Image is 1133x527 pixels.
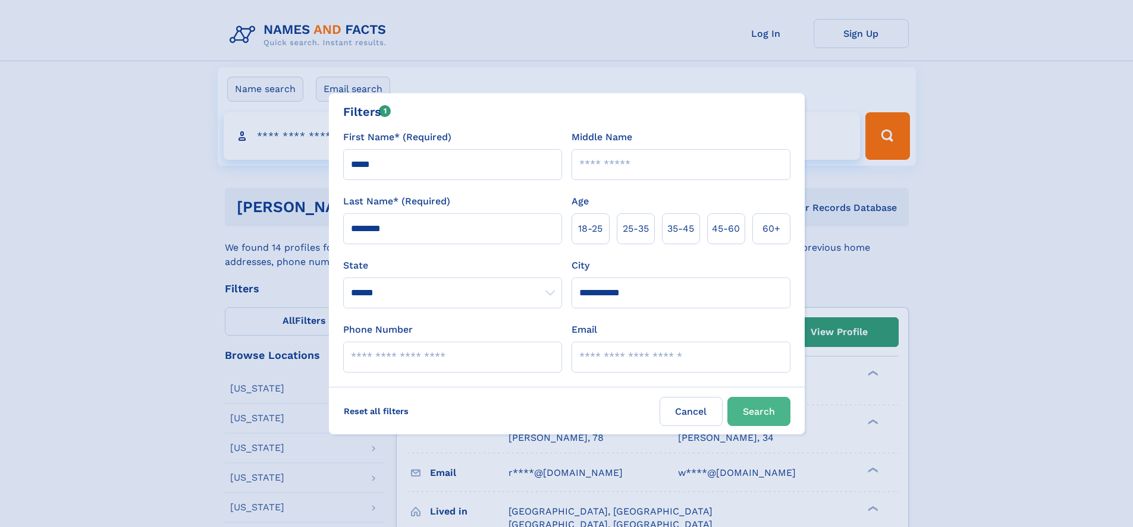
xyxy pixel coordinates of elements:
label: City [572,258,589,273]
span: 60+ [762,222,780,236]
label: Email [572,323,597,337]
label: Last Name* (Required) [343,194,450,209]
label: State [343,258,562,273]
span: 25‑35 [623,222,649,236]
label: Cancel [660,397,723,426]
label: Middle Name [572,130,632,144]
span: 18‑25 [578,222,602,236]
span: 35‑45 [667,222,694,236]
div: Filters [343,103,391,121]
label: Reset all filters [336,397,416,425]
label: First Name* (Required) [343,130,451,144]
span: 45‑60 [712,222,740,236]
label: Age [572,194,589,209]
button: Search [727,397,790,426]
label: Phone Number [343,323,413,337]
